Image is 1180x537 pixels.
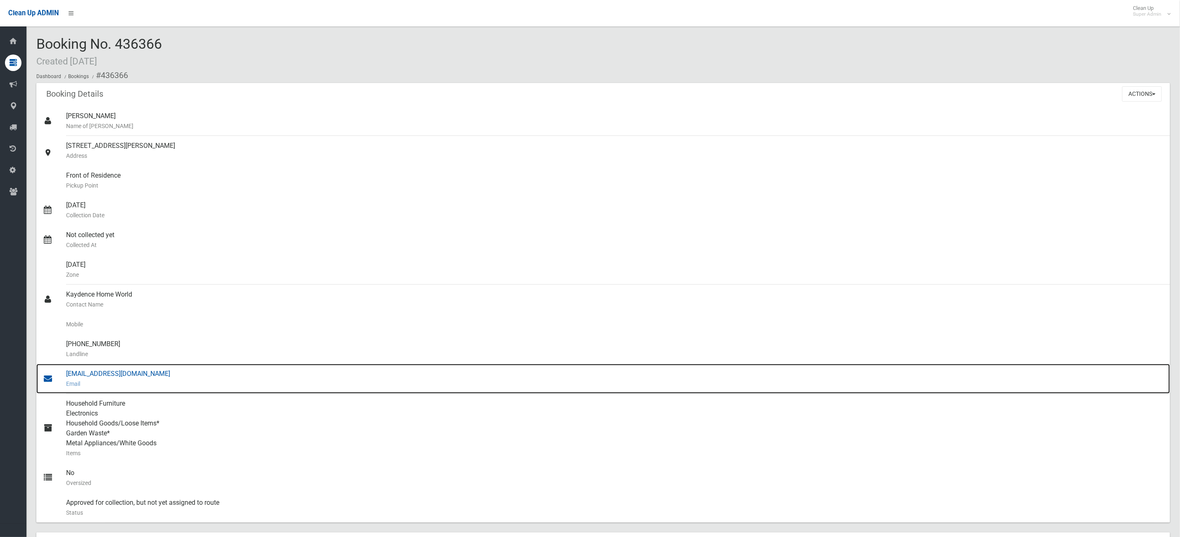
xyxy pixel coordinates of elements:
[66,299,1163,309] small: Contact Name
[1122,86,1162,102] button: Actions
[66,478,1163,488] small: Oversized
[66,240,1163,250] small: Collected At
[8,9,59,17] span: Clean Up ADMIN
[66,151,1163,161] small: Address
[66,136,1163,166] div: [STREET_ADDRESS][PERSON_NAME]
[66,285,1163,314] div: Kaydence Home World
[66,255,1163,285] div: [DATE]
[66,270,1163,280] small: Zone
[66,225,1163,255] div: Not collected yet
[36,36,162,68] span: Booking No. 436366
[36,364,1170,394] a: [EMAIL_ADDRESS][DOMAIN_NAME]Email
[1133,11,1161,17] small: Super Admin
[66,493,1163,523] div: Approved for collection, but not yet assigned to route
[66,106,1163,136] div: [PERSON_NAME]
[90,68,128,83] li: #436366
[66,334,1163,364] div: [PHONE_NUMBER]
[66,448,1163,458] small: Items
[66,195,1163,225] div: [DATE]
[66,394,1163,463] div: Household Furniture Electronics Household Goods/Loose Items* Garden Waste* Metal Appliances/White...
[36,74,61,79] a: Dashboard
[66,364,1163,394] div: [EMAIL_ADDRESS][DOMAIN_NAME]
[66,181,1163,190] small: Pickup Point
[36,56,97,67] small: Created [DATE]
[1129,5,1170,17] span: Clean Up
[66,379,1163,389] small: Email
[68,74,89,79] a: Bookings
[66,121,1163,131] small: Name of [PERSON_NAME]
[66,210,1163,220] small: Collection Date
[66,508,1163,518] small: Status
[66,319,1163,329] small: Mobile
[66,166,1163,195] div: Front of Residence
[66,463,1163,493] div: No
[36,86,113,102] header: Booking Details
[66,349,1163,359] small: Landline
